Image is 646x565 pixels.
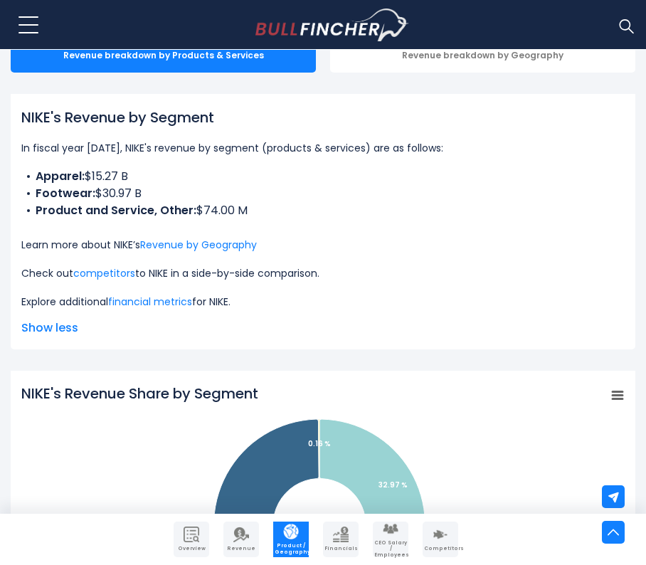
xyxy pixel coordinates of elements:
[21,185,625,202] li: $30.97 B
[36,185,95,201] b: Footwear:
[273,522,309,557] a: Company Product/Geography
[73,266,135,280] a: competitors
[323,522,359,557] a: Company Financials
[374,540,407,558] span: CEO Salary / Employees
[140,238,257,252] a: Revenue by Geography
[21,384,258,403] tspan: NIKE's Revenue Share by Segment
[373,522,408,557] a: Company Employees
[225,546,258,551] span: Revenue
[255,9,409,41] img: Bullfincher logo
[21,139,625,157] p: In fiscal year [DATE], NIKE's revenue by segment (products & services) are as follows:
[424,546,457,551] span: Competitors
[36,168,85,184] b: Apparel:
[378,480,408,490] tspan: 32.97 %
[21,202,625,219] li: $74.00 M
[21,293,625,310] p: Explore additional for NIKE.
[108,295,192,309] a: financial metrics
[255,9,408,41] a: Go to homepage
[21,236,625,253] p: Learn more about NIKE’s
[11,38,316,73] div: Revenue breakdown by Products & Services
[308,438,331,449] tspan: 0.16 %
[275,543,307,555] span: Product / Geography
[21,265,625,282] p: Check out to NIKE in a side-by-side comparison.
[324,546,357,551] span: Financials
[21,320,625,337] span: Show less
[21,168,625,185] li: $15.27 B
[330,38,635,73] div: Revenue breakdown by Geography
[223,522,259,557] a: Company Revenue
[21,107,625,128] h1: NIKE's Revenue by Segment
[174,522,209,557] a: Company Overview
[36,202,196,218] b: Product and Service, Other:
[175,546,208,551] span: Overview
[423,522,458,557] a: Company Competitors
